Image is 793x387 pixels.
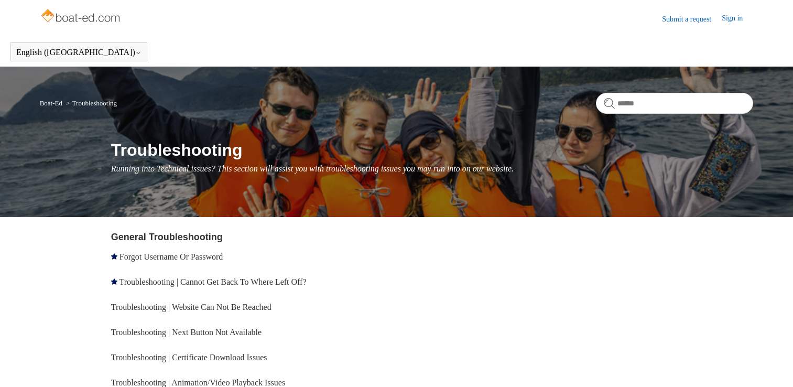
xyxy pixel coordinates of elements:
a: Forgot Username Or Password [120,252,223,261]
li: Troubleshooting [64,99,117,107]
img: Boat-Ed Help Center home page [40,6,123,27]
button: English ([GEOGRAPHIC_DATA]) [16,48,142,57]
a: General Troubleshooting [111,232,223,242]
a: Troubleshooting | Animation/Video Playback Issues [111,378,285,387]
svg: Promoted article [111,278,117,285]
li: Boat-Ed [40,99,64,107]
a: Sign in [722,13,753,25]
svg: Promoted article [111,253,117,260]
a: Troubleshooting | Website Can Not Be Reached [111,303,271,311]
a: Troubleshooting | Cannot Get Back To Where Left Off? [120,277,307,286]
input: Search [596,93,753,114]
a: Troubleshooting | Next Button Not Available [111,328,262,337]
h1: Troubleshooting [111,137,754,163]
a: Boat-Ed [40,99,62,107]
p: Running into Technical issues? This section will assist you with troubleshooting issues you may r... [111,163,754,175]
a: Troubleshooting | Certificate Download Issues [111,353,267,362]
a: Submit a request [662,14,722,25]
